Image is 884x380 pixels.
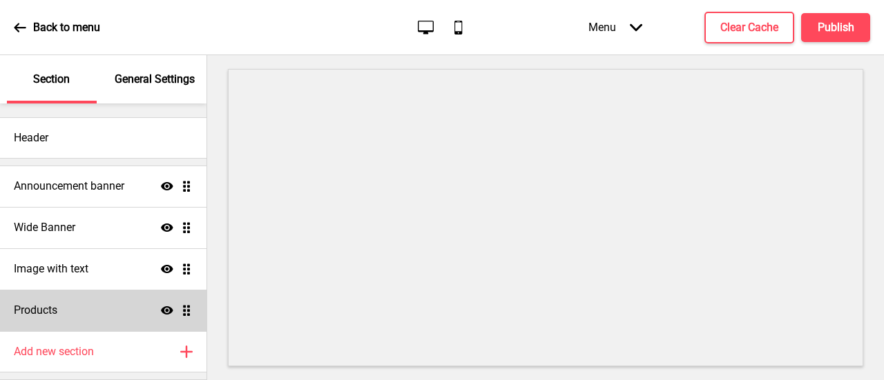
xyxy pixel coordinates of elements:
h4: Announcement banner [14,179,124,194]
h4: Header [14,130,48,146]
button: Clear Cache [704,12,794,43]
div: Menu [575,7,656,48]
h4: Image with text [14,261,88,277]
h4: Add new section [14,344,94,359]
p: General Settings [115,72,195,87]
p: Section [33,72,70,87]
h4: Products [14,303,57,318]
h4: Clear Cache [720,20,778,35]
a: Back to menu [14,9,100,46]
h4: Publish [818,20,854,35]
p: Back to menu [33,20,100,35]
button: Publish [801,13,870,42]
h4: Wide Banner [14,220,75,235]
